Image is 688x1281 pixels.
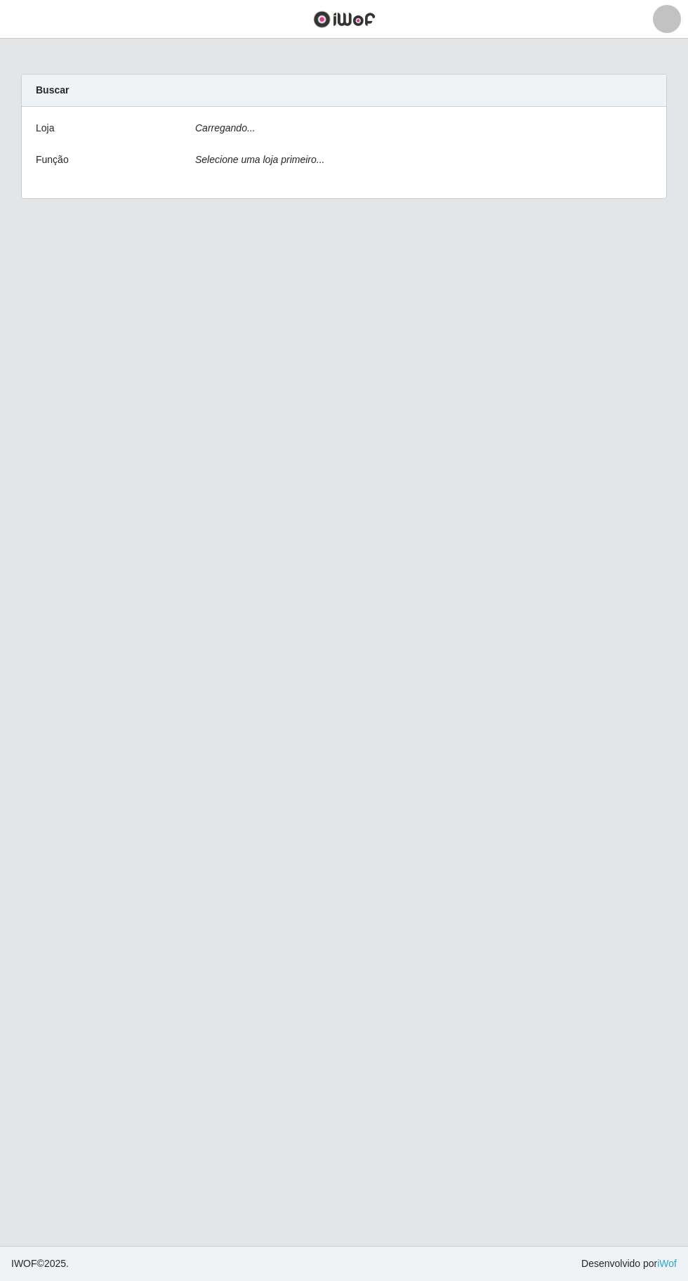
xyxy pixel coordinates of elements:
[313,11,376,28] img: CoreUI Logo
[195,122,256,134] i: Carregando...
[657,1258,677,1269] a: iWof
[11,1256,69,1271] span: © 2025 .
[11,1258,37,1269] span: IWOF
[36,121,54,136] label: Loja
[581,1256,677,1271] span: Desenvolvido por
[195,154,324,165] i: Selecione uma loja primeiro...
[36,84,69,96] strong: Buscar
[36,152,69,167] label: Função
